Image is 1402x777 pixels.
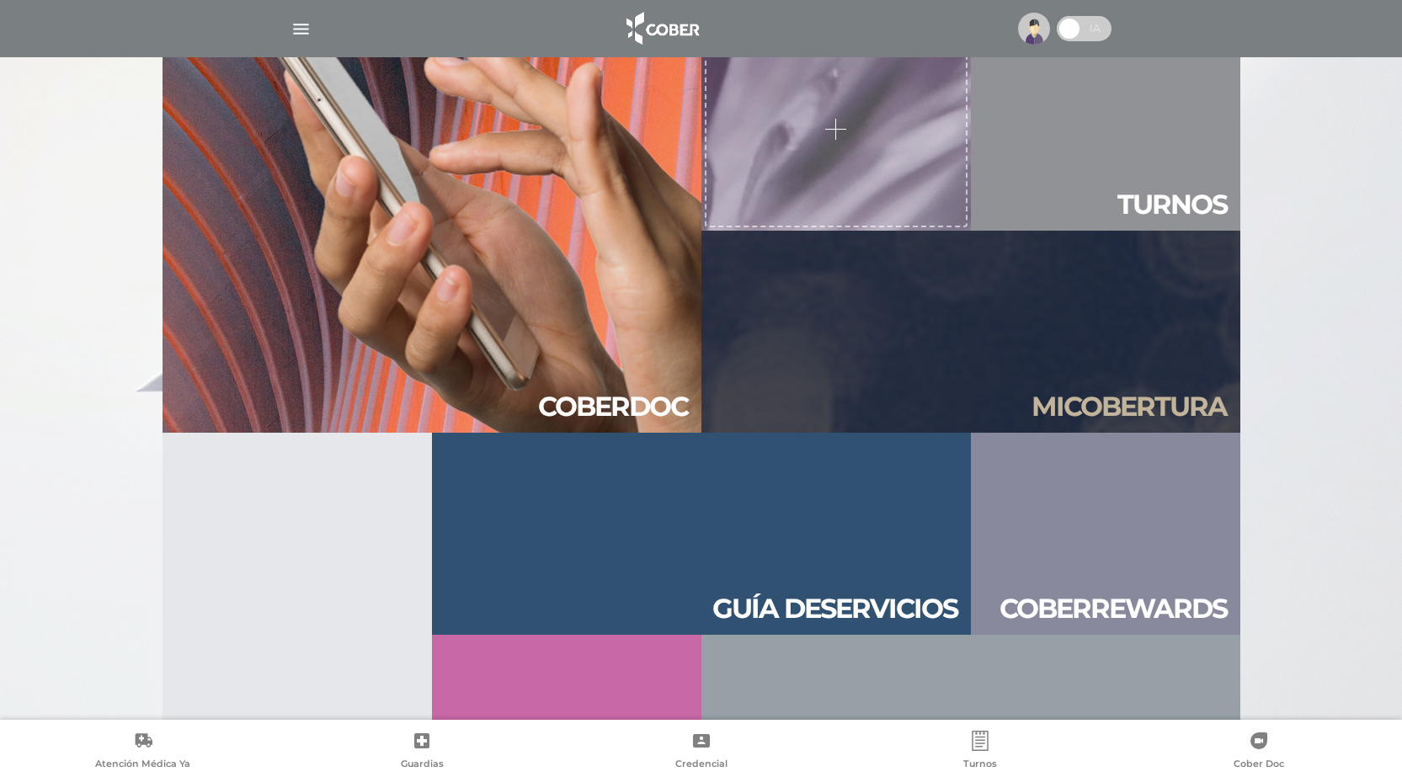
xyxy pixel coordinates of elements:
[1117,189,1227,221] h2: Tur nos
[401,758,444,773] span: Guardias
[963,758,997,773] span: Turnos
[701,231,1240,433] a: Micobertura
[617,8,706,49] img: logo_cober_home-white.png
[538,391,688,423] h2: Cober doc
[163,29,701,433] a: Coberdoc
[562,731,840,774] a: Credencial
[291,19,312,40] img: Cober_menu-lines-white.svg
[1120,731,1399,774] a: Cober Doc
[1000,593,1227,625] h2: Cober rewa rds
[282,731,561,774] a: Guardias
[675,758,728,773] span: Credencial
[1032,391,1227,423] h2: Mi cober tura
[1018,13,1050,45] img: profile-placeholder.svg
[95,758,190,773] span: Atención Médica Ya
[1234,758,1284,773] span: Cober Doc
[840,731,1119,774] a: Turnos
[971,29,1240,231] a: Turnos
[432,433,971,635] a: Guía deservicios
[712,593,957,625] h2: Guía de servicios
[971,433,1240,635] a: Coberrewards
[3,731,282,774] a: Atención Médica Ya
